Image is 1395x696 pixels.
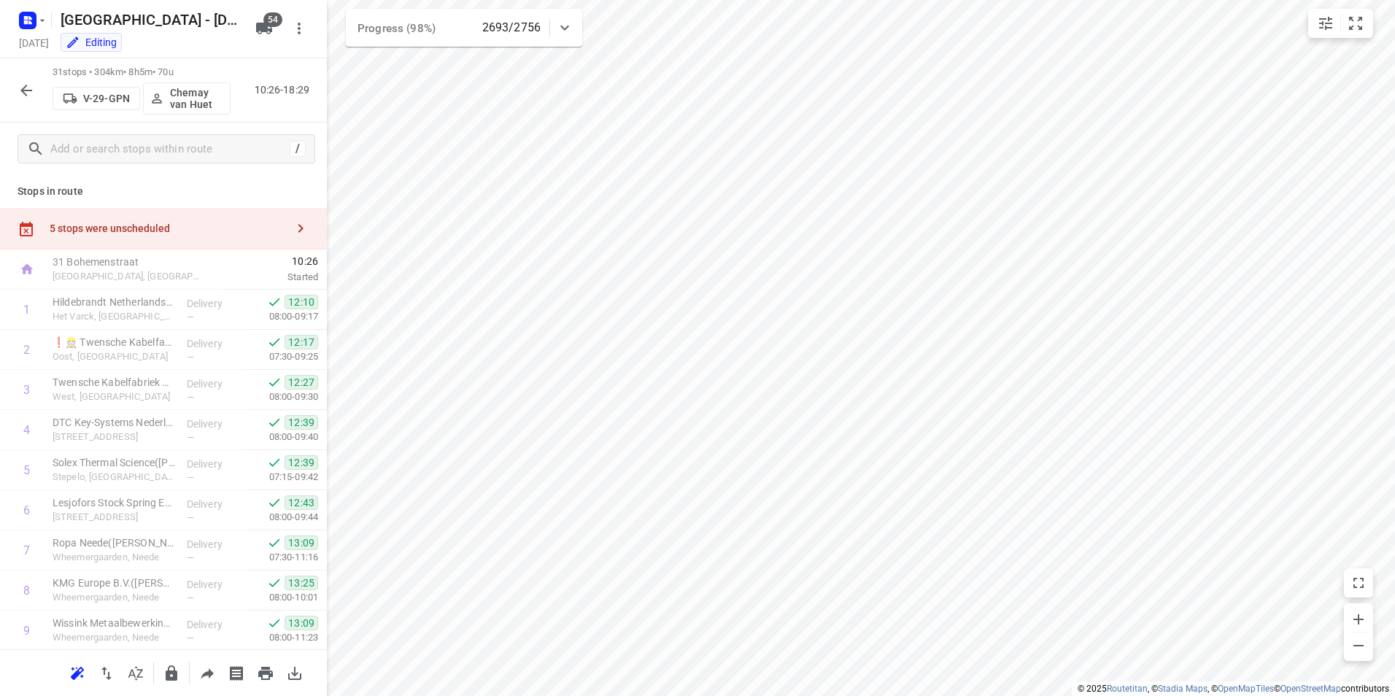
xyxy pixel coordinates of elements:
p: Lesjofors Stock Spring Europe B.V.(Indy Teijema) [53,495,175,510]
span: Sort by time window [121,665,150,679]
p: Textielstraat 43, Haaksbergen [53,430,175,444]
span: 12:39 [285,455,318,470]
svg: Done [267,375,282,390]
div: 2 [23,343,30,357]
p: Textielstraat 11a, Haaksbergen [53,510,175,525]
p: 2693/2756 [482,19,541,36]
span: 12:17 [285,335,318,349]
svg: Done [267,616,282,630]
span: 12:10 [285,295,318,309]
p: West, [GEOGRAPHIC_DATA] [53,390,175,404]
p: Started [222,270,318,285]
p: Wheemergaarden, Neede [53,590,175,605]
span: Reverse route [92,665,121,679]
span: 10:26 [222,254,318,268]
p: V-29-GPN [83,93,130,104]
p: 07:15-09:42 [246,470,318,484]
p: Chemay van Huet [170,87,224,110]
p: Delivery [187,537,241,552]
button: Lock route [157,659,186,688]
p: Wissink Metaalbewerking B.V.(Chantal Wissink) [53,616,175,630]
div: 8 [23,584,30,598]
p: 08:00-11:23 [246,630,318,645]
div: 5 stops were unscheduled [50,223,286,234]
span: Download route [280,665,309,679]
span: 54 [263,12,282,27]
div: 5 [23,463,30,477]
p: Stepelo, [GEOGRAPHIC_DATA] [53,470,175,484]
span: 13:25 [285,576,318,590]
span: Reoptimize route [63,665,92,679]
span: — [187,352,194,363]
p: Het Varck, [GEOGRAPHIC_DATA] [53,309,175,324]
p: 07:30-09:25 [246,349,318,364]
button: More [285,14,314,43]
p: 08:00-09:30 [246,390,318,404]
svg: Done [267,295,282,309]
span: 13:09 [285,616,318,630]
svg: Done [267,455,282,470]
div: small contained button group [1308,9,1373,38]
a: Stadia Maps [1158,684,1207,694]
button: Map settings [1311,9,1340,38]
p: Solex Thermal Science(Suzan Luppes) [53,455,175,470]
span: — [187,432,194,443]
li: © 2025 , © , © © contributors [1078,684,1389,694]
span: — [187,592,194,603]
div: Progress (98%)2693/2756 [346,9,582,47]
button: 54 [250,14,279,43]
h5: Rename [55,8,244,31]
div: / [290,141,306,157]
svg: Done [267,415,282,430]
p: 31 Bohemenstraat [53,255,204,269]
svg: Done [267,576,282,590]
div: 9 [23,624,30,638]
span: Progress (98%) [358,22,436,35]
div: You are currently in edit mode. [66,35,117,50]
p: 08:00-09:44 [246,510,318,525]
p: Delivery [187,417,241,431]
p: ❗👷🏻 Twensche Kabelfabriek Haaksbergen(Sabien Sligman) [53,335,175,349]
a: OpenStreetMap [1280,684,1341,694]
span: 12:39 [285,415,318,430]
p: Stops in route [18,184,309,199]
h5: Project date [13,34,55,51]
p: Ropa Neede(Jeffrey van der Meijden) [53,535,175,550]
div: 3 [23,383,30,397]
p: Delivery [187,577,241,592]
button: Fit zoom [1341,9,1370,38]
span: Share route [193,665,222,679]
p: 08:00-10:01 [246,590,318,605]
span: Print route [251,665,280,679]
span: 12:27 [285,375,318,390]
span: — [187,512,194,523]
p: Wheemergaarden, Neede [53,550,175,565]
a: Routetitan [1107,684,1148,694]
p: Delivery [187,617,241,632]
p: Delivery [187,376,241,391]
span: Print shipping labels [222,665,251,679]
p: DTC Key-Systems Nederland BV(Dieter Schildkamp) [53,415,175,430]
p: 08:00-09:40 [246,430,318,444]
span: 13:09 [285,535,318,550]
div: 4 [23,423,30,437]
button: Chemay van Huet [143,82,231,115]
span: — [187,472,194,483]
p: Wheemergaarden, Neede [53,630,175,645]
p: Oost, [GEOGRAPHIC_DATA] [53,349,175,364]
p: [GEOGRAPHIC_DATA], [GEOGRAPHIC_DATA] [53,269,204,284]
p: Delivery [187,497,241,511]
p: Delivery [187,336,241,351]
span: 12:43 [285,495,318,510]
p: 31 stops • 304km • 8h5m • 70u [53,66,231,80]
svg: Done [267,495,282,510]
div: 1 [23,303,30,317]
p: Hildebrandt Netherlands(Kevin Scigalla) [53,295,175,309]
a: OpenMapTiles [1218,684,1274,694]
span: — [187,312,194,322]
p: 10:26-18:29 [255,82,315,98]
p: Twensche Kabelfabriek Haaksbergen - Industriestraat(Anita Gerwers) [53,375,175,390]
span: — [187,633,194,643]
p: 08:00-09:17 [246,309,318,324]
button: V-29-GPN [53,87,140,110]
